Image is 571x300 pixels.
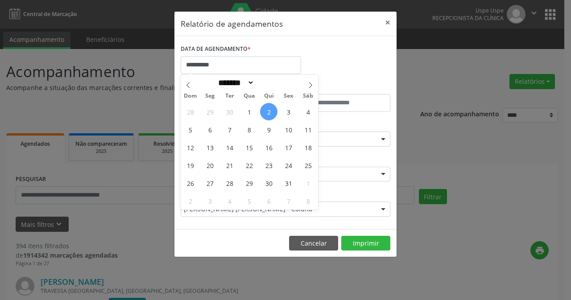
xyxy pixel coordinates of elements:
span: Setembro 28, 2025 [182,103,199,120]
span: Outubro 27, 2025 [201,174,219,192]
span: Outubro 1, 2025 [240,103,258,120]
span: Outubro 19, 2025 [182,156,199,174]
span: Outubro 22, 2025 [240,156,258,174]
span: Outubro 12, 2025 [182,139,199,156]
span: Outubro 6, 2025 [201,121,219,138]
input: Year [254,78,284,87]
span: Outubro 11, 2025 [299,121,317,138]
span: Setembro 30, 2025 [221,103,238,120]
span: Outubro 21, 2025 [221,156,238,174]
label: DATA DE AGENDAMENTO [181,42,251,56]
span: Outubro 7, 2025 [221,121,238,138]
span: Novembro 5, 2025 [240,192,258,210]
span: Outubro 14, 2025 [221,139,238,156]
span: Outubro 15, 2025 [240,139,258,156]
span: Novembro 8, 2025 [299,192,317,210]
span: Outubro 28, 2025 [221,174,238,192]
span: Outubro 25, 2025 [299,156,317,174]
span: Outubro 2, 2025 [260,103,277,120]
span: Ter [220,93,240,99]
label: ATÉ [288,80,390,94]
span: Outubro 10, 2025 [280,121,297,138]
span: Outubro 17, 2025 [280,139,297,156]
span: Outubro 9, 2025 [260,121,277,138]
span: Outubro 29, 2025 [240,174,258,192]
span: Outubro 20, 2025 [201,156,219,174]
span: Outubro 30, 2025 [260,174,277,192]
span: Novembro 7, 2025 [280,192,297,210]
span: Novembro 1, 2025 [299,174,317,192]
span: Outubro 31, 2025 [280,174,297,192]
span: Setembro 29, 2025 [201,103,219,120]
span: Sáb [298,93,318,99]
span: Novembro 2, 2025 [182,192,199,210]
span: Outubro 5, 2025 [182,121,199,138]
button: Imprimir [341,236,390,251]
span: Outubro 4, 2025 [299,103,317,120]
select: Month [215,78,254,87]
span: Novembro 4, 2025 [221,192,238,210]
span: Outubro 23, 2025 [260,156,277,174]
span: Outubro 3, 2025 [280,103,297,120]
span: Outubro 26, 2025 [182,174,199,192]
span: Qua [240,93,259,99]
h5: Relatório de agendamentos [181,18,283,29]
span: Outubro 18, 2025 [299,139,317,156]
span: Novembro 3, 2025 [201,192,219,210]
span: Outubro 8, 2025 [240,121,258,138]
button: Close [379,12,397,33]
span: Outubro 24, 2025 [280,156,297,174]
span: Outubro 13, 2025 [201,139,219,156]
span: Outubro 16, 2025 [260,139,277,156]
span: Dom [181,93,200,99]
span: Sex [279,93,298,99]
button: Cancelar [289,236,338,251]
span: Qui [259,93,279,99]
span: Novembro 6, 2025 [260,192,277,210]
span: Seg [200,93,220,99]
